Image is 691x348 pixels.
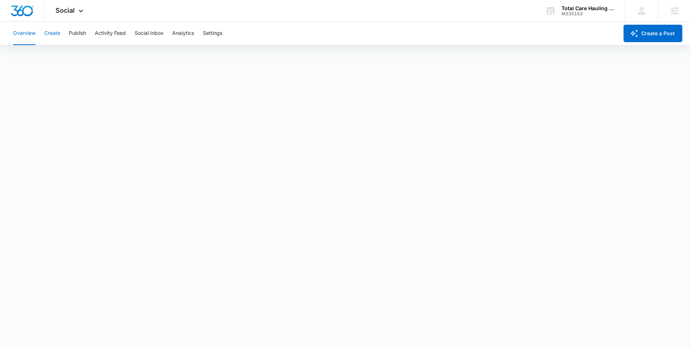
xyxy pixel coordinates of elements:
button: Settings [203,22,222,45]
button: Activity Feed [95,22,126,45]
button: Analytics [172,22,194,45]
button: Create [44,22,60,45]
button: Overview [13,22,36,45]
button: Social Inbox [135,22,164,45]
div: account id [562,11,614,16]
span: Social [55,7,75,14]
button: Create a Post [624,25,682,42]
button: Publish [69,22,86,45]
div: account name [562,5,614,11]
